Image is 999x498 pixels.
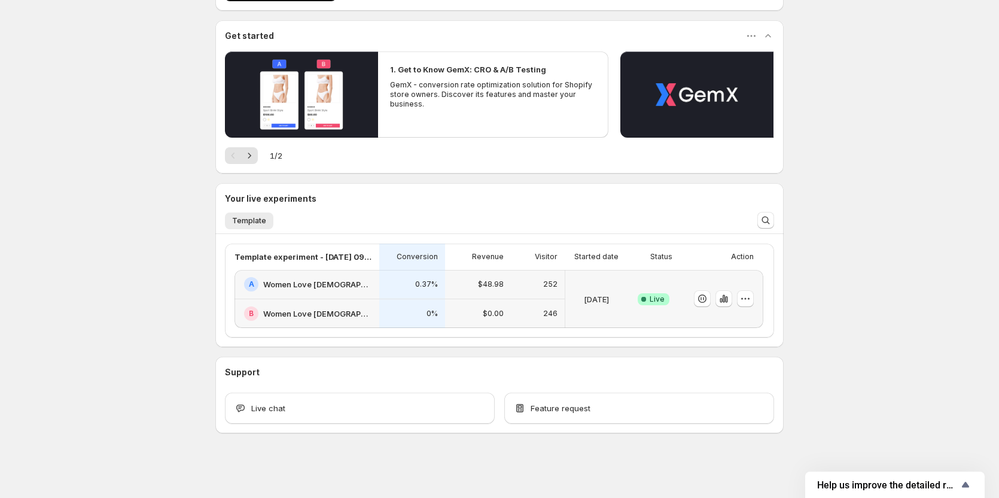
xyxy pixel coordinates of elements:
[390,63,546,75] h2: 1. Get to Know GemX: CRO & A/B Testing
[574,252,619,262] p: Started date
[478,280,504,289] p: $48.98
[531,402,590,414] span: Feature request
[263,308,372,320] h2: Women Love [DEMOGRAPHIC_DATA]
[225,147,258,164] nav: Pagination
[483,309,504,318] p: $0.00
[543,309,558,318] p: 246
[584,293,609,305] p: [DATE]
[225,30,274,42] h3: Get started
[543,280,558,289] p: 252
[817,478,973,492] button: Show survey - Help us improve the detailed report for A/B campaigns
[415,280,438,289] p: 0.37%
[234,251,372,263] p: Template experiment - [DATE] 09:47:14
[620,51,773,138] button: Play video
[249,280,254,289] h2: A
[270,150,282,162] span: 1 / 2
[535,252,558,262] p: Visitor
[390,80,596,109] p: GemX - conversion rate optimization solution for Shopify store owners. Discover its features and ...
[817,479,958,491] span: Help us improve the detailed report for A/B campaigns
[731,252,754,262] p: Action
[251,402,285,414] span: Live chat
[397,252,438,262] p: Conversion
[757,212,774,229] button: Search and filter results
[225,193,316,205] h3: Your live experiments
[650,252,672,262] p: Status
[650,294,665,304] span: Live
[472,252,504,262] p: Revenue
[427,309,438,318] p: 0%
[225,51,378,138] button: Play video
[249,309,254,318] h2: B
[263,278,372,290] h2: Women Love [DEMOGRAPHIC_DATA]
[241,147,258,164] button: Next
[225,366,260,378] h3: Support
[232,216,266,226] span: Template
